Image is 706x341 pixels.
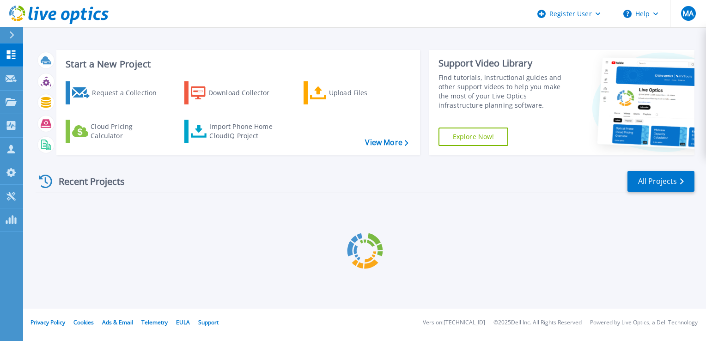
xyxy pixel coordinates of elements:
[682,10,694,17] span: MA
[30,318,65,326] a: Privacy Policy
[438,128,509,146] a: Explore Now!
[208,84,282,102] div: Download Collector
[141,318,168,326] a: Telemetry
[209,122,281,140] div: Import Phone Home CloudIQ Project
[304,81,407,104] a: Upload Files
[627,171,694,192] a: All Projects
[92,84,166,102] div: Request a Collection
[91,122,164,140] div: Cloud Pricing Calculator
[36,170,137,193] div: Recent Projects
[590,320,698,326] li: Powered by Live Optics, a Dell Technology
[184,81,287,104] a: Download Collector
[365,138,408,147] a: View More
[438,57,572,69] div: Support Video Library
[176,318,190,326] a: EULA
[102,318,133,326] a: Ads & Email
[66,81,169,104] a: Request a Collection
[438,73,572,110] div: Find tutorials, instructional guides and other support videos to help you make the most of your L...
[493,320,582,326] li: © 2025 Dell Inc. All Rights Reserved
[329,84,403,102] div: Upload Files
[198,318,219,326] a: Support
[423,320,485,326] li: Version: [TECHNICAL_ID]
[66,59,408,69] h3: Start a New Project
[73,318,94,326] a: Cookies
[66,120,169,143] a: Cloud Pricing Calculator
